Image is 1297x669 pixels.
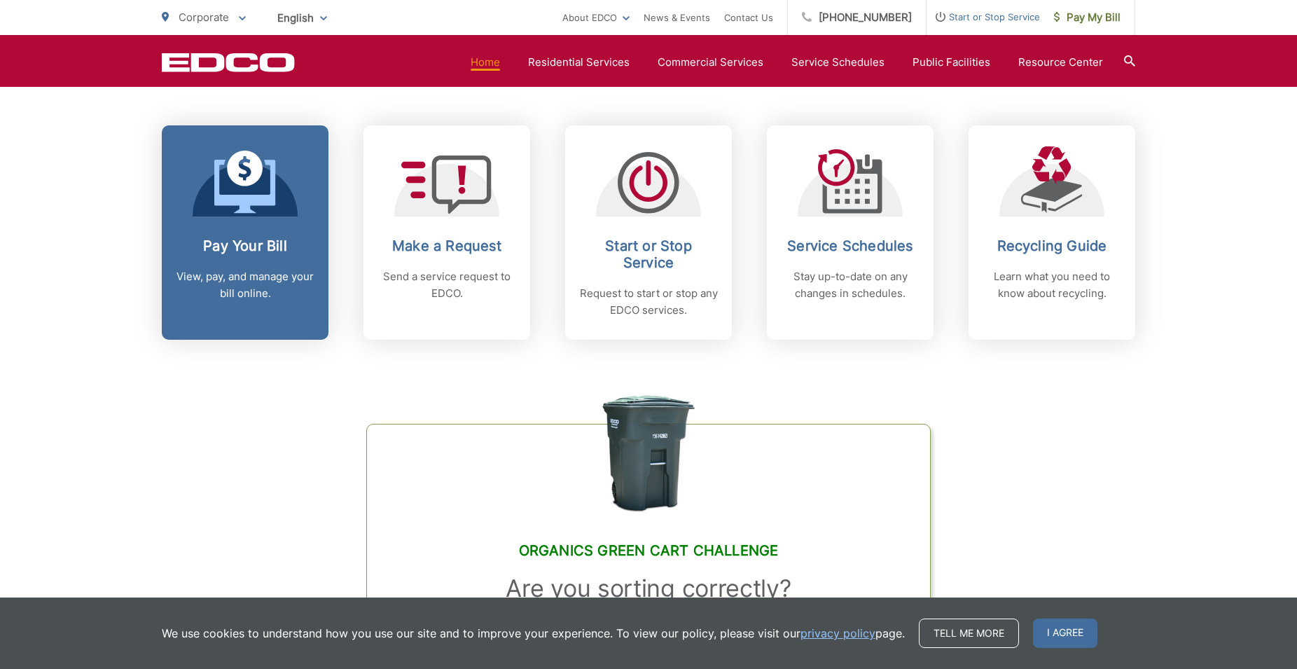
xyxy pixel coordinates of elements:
p: Stay up-to-date on any changes in schedules. [781,268,920,302]
h2: Make a Request [377,237,516,254]
h2: Start or Stop Service [579,237,718,271]
p: Send a service request to EDCO. [377,268,516,302]
a: Recycling Guide Learn what you need to know about recycling. [969,125,1135,340]
a: Commercial Services [658,54,763,71]
h2: Service Schedules [781,237,920,254]
h3: Are you sorting correctly? [402,574,895,602]
span: Corporate [179,11,229,24]
h2: Pay Your Bill [176,237,314,254]
a: Pay Your Bill View, pay, and manage your bill online. [162,125,328,340]
a: Service Schedules [791,54,885,71]
a: Make a Request Send a service request to EDCO. [363,125,530,340]
a: Home [471,54,500,71]
a: Tell me more [919,619,1019,648]
a: Contact Us [724,9,773,26]
h2: Organics Green Cart Challenge [402,542,895,559]
p: Learn what you need to know about recycling. [983,268,1121,302]
a: Public Facilities [913,54,990,71]
p: Request to start or stop any EDCO services. [579,285,718,319]
span: I agree [1033,619,1097,648]
a: Residential Services [528,54,630,71]
a: News & Events [644,9,710,26]
span: Pay My Bill [1054,9,1121,26]
p: View, pay, and manage your bill online. [176,268,314,302]
a: About EDCO [562,9,630,26]
a: EDCD logo. Return to the homepage. [162,53,295,72]
p: We use cookies to understand how you use our site and to improve your experience. To view our pol... [162,625,905,642]
a: Service Schedules Stay up-to-date on any changes in schedules. [767,125,934,340]
h2: Recycling Guide [983,237,1121,254]
a: privacy policy [800,625,875,642]
span: English [267,6,338,30]
a: Resource Center [1018,54,1103,71]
